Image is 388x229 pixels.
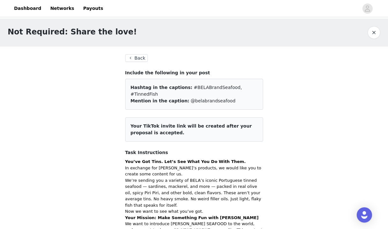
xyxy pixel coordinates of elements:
a: Networks [46,1,78,16]
div: Open Intercom Messenger [357,207,372,223]
span: Hashtag in the captions: [131,85,193,90]
h4: Task Instructions [125,149,263,156]
span: Your TikTok invite link will be created after your proposal is accepted. [131,123,252,135]
p: In exchange for [PERSON_NAME]’s products, we would like you to create some content for us. [125,165,263,177]
h4: Include the following in your post [125,70,263,76]
div: avatar [364,4,370,14]
a: Dashboard [10,1,45,16]
strong: Your Mission: Make Something Fun with [PERSON_NAME] [125,215,259,220]
h1: Not Required: Share the love! [8,26,137,38]
a: Payouts [79,1,107,16]
strong: You’ve Got Tins. Let’s See What You Do With Them. [125,159,246,164]
p: We’re sending you a variety of BELA’s iconic Portuguese tinned seafood — sardines, mackerel, and ... [125,177,263,209]
span: @belabrandseafood [191,98,235,103]
span: Mention in the caption: [131,98,189,103]
p: Now we want to see what you’ve got. [125,208,263,215]
button: Back [125,54,148,62]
